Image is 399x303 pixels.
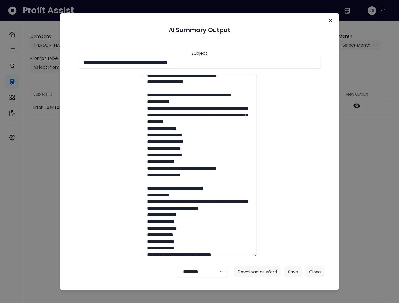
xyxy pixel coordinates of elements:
button: Close [326,16,335,25]
header: AI Summary Output [67,21,332,39]
button: Download as Word [234,266,281,277]
header: Subject [192,50,208,57]
button: Save [284,266,302,277]
button: Close [305,266,325,277]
